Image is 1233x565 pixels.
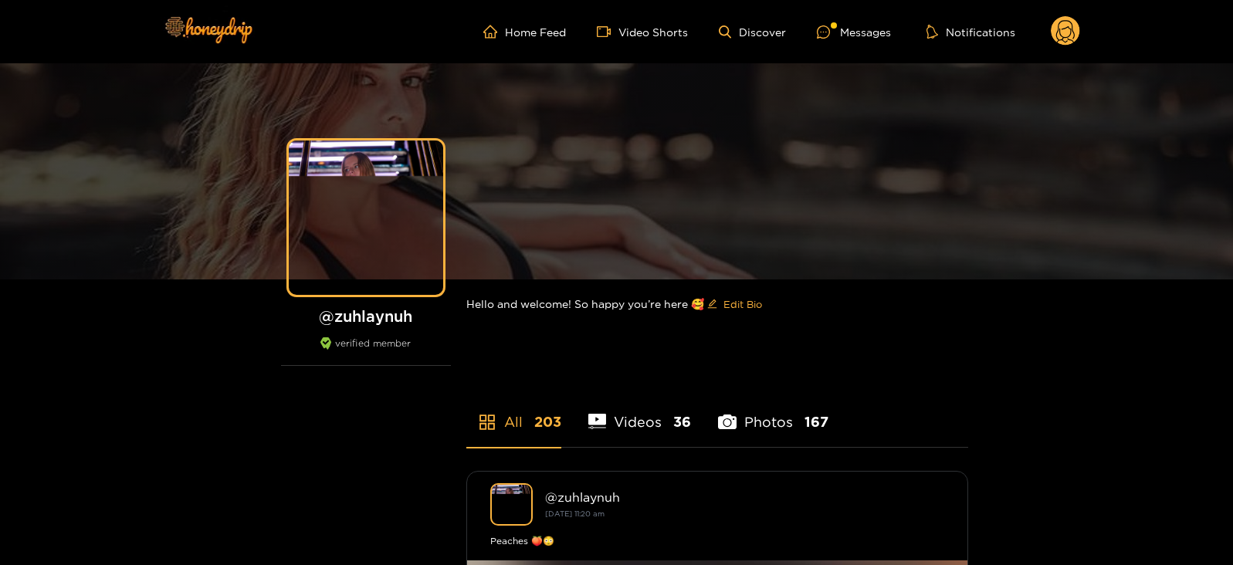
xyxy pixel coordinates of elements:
[673,412,691,431] span: 36
[466,279,968,329] div: Hello and welcome! So happy you’re here 🥰
[718,377,828,447] li: Photos
[483,25,505,39] span: home
[281,337,451,366] div: verified member
[723,296,762,312] span: Edit Bio
[817,23,891,41] div: Messages
[597,25,688,39] a: Video Shorts
[490,533,944,549] div: Peaches 🍑😳
[545,490,944,504] div: @ zuhlaynuh
[719,25,786,39] a: Discover
[466,377,561,447] li: All
[281,306,451,326] h1: @ zuhlaynuh
[478,413,496,431] span: appstore
[545,509,605,518] small: [DATE] 11:20 am
[490,483,533,526] img: zuhlaynuh
[597,25,618,39] span: video-camera
[707,299,717,310] span: edit
[922,24,1020,39] button: Notifications
[588,377,692,447] li: Videos
[804,412,828,431] span: 167
[704,292,765,316] button: editEdit Bio
[534,412,561,431] span: 203
[483,25,566,39] a: Home Feed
